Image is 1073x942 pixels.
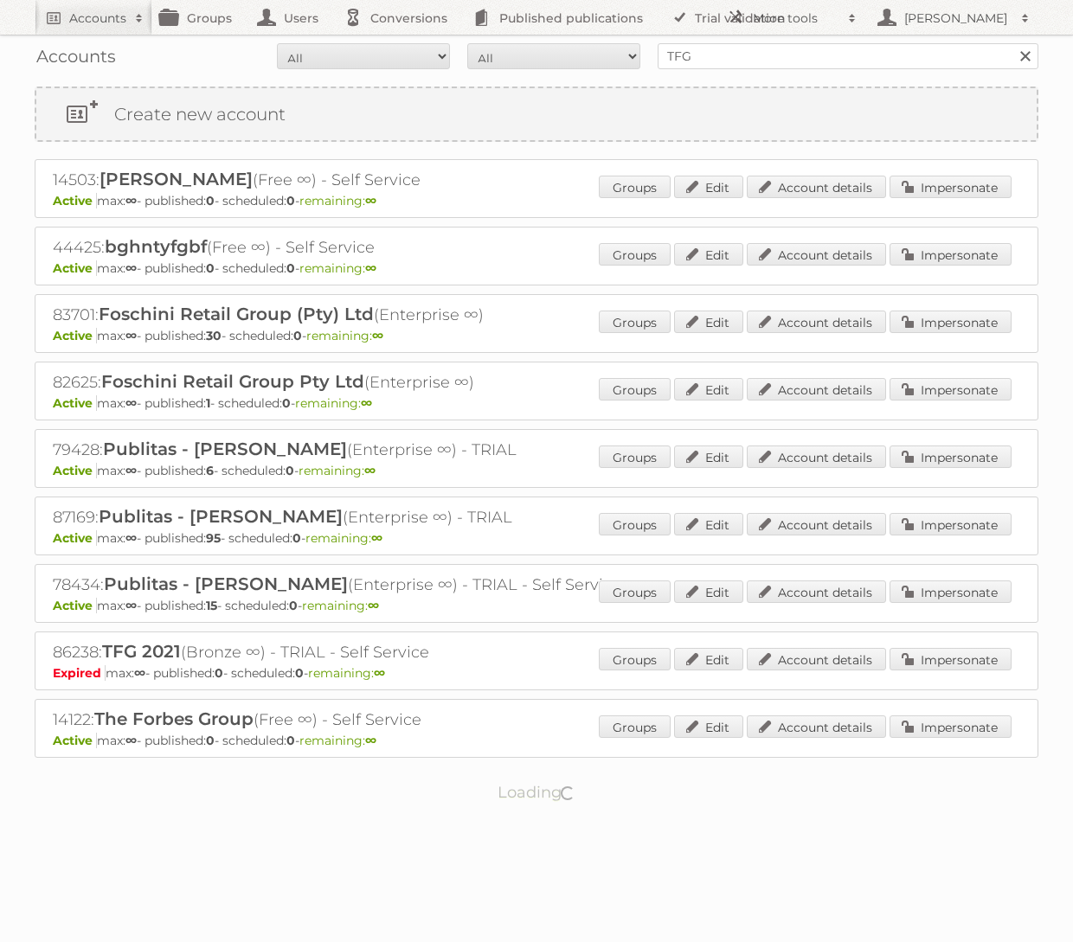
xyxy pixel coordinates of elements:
h2: More tools [753,10,839,27]
a: Edit [674,445,743,468]
strong: 0 [206,733,215,748]
strong: 30 [206,328,222,343]
span: Publitas - [PERSON_NAME] [99,506,343,527]
a: Groups [599,648,671,670]
span: Foschini Retail Group Pty Ltd [101,371,364,392]
strong: 15 [206,598,217,613]
h2: 87169: (Enterprise ∞) - TRIAL [53,506,659,529]
strong: ∞ [372,328,383,343]
a: Impersonate [890,176,1012,198]
a: Impersonate [890,445,1012,468]
h2: 83701: (Enterprise ∞) [53,304,659,326]
a: Groups [599,580,671,603]
a: Account details [747,243,886,266]
strong: 0 [286,260,295,276]
a: Account details [747,445,886,468]
span: Expired [53,665,106,681]
strong: 0 [286,463,294,478]
strong: 6 [206,463,214,478]
h2: 14122: (Free ∞) - Self Service [53,708,659,731]
a: Impersonate [890,311,1012,333]
strong: ∞ [125,328,137,343]
a: Edit [674,580,743,603]
a: Impersonate [890,648,1012,670]
a: Edit [674,243,743,266]
strong: 0 [286,193,295,208]
strong: 95 [206,530,221,546]
span: Publitas - [PERSON_NAME] [104,574,348,594]
strong: ∞ [365,193,376,208]
span: bghntyfgbf [105,236,207,257]
strong: ∞ [365,260,376,276]
a: Groups [599,513,671,535]
a: Account details [747,176,886,198]
a: Impersonate [890,243,1012,266]
a: Groups [599,243,671,266]
a: Account details [747,513,886,535]
strong: ∞ [125,395,137,411]
strong: 0 [206,260,215,276]
span: Active [53,463,97,478]
span: remaining: [299,463,376,478]
h2: 82625: (Enterprise ∞) [53,371,659,394]
a: Account details [747,378,886,401]
span: Active [53,193,97,208]
span: remaining: [305,530,382,546]
span: Publitas - [PERSON_NAME] [103,439,347,459]
strong: 0 [293,328,302,343]
span: remaining: [302,598,379,613]
a: Groups [599,378,671,401]
a: Groups [599,311,671,333]
h2: 14503: (Free ∞) - Self Service [53,169,659,191]
span: [PERSON_NAME] [100,169,253,189]
a: Impersonate [890,378,1012,401]
h2: [PERSON_NAME] [900,10,1012,27]
p: max: - published: - scheduled: - [53,463,1020,478]
strong: 1 [206,395,210,411]
p: max: - published: - scheduled: - [53,193,1020,208]
a: Edit [674,176,743,198]
span: Foschini Retail Group (Pty) Ltd [99,304,374,324]
p: max: - published: - scheduled: - [53,328,1020,343]
h2: 86238: (Bronze ∞) - TRIAL - Self Service [53,641,659,663]
p: max: - published: - scheduled: - [53,395,1020,411]
span: TFG 2021 [102,641,181,662]
span: Active [53,328,97,343]
a: Groups [599,176,671,198]
a: Account details [747,580,886,603]
span: remaining: [306,328,383,343]
strong: ∞ [125,733,137,748]
strong: ∞ [365,733,376,748]
span: remaining: [299,260,376,276]
strong: 0 [206,193,215,208]
span: remaining: [308,665,385,681]
p: max: - published: - scheduled: - [53,665,1020,681]
p: max: - published: - scheduled: - [53,598,1020,613]
strong: ∞ [374,665,385,681]
a: Account details [747,648,886,670]
strong: ∞ [361,395,372,411]
span: Active [53,598,97,613]
a: Impersonate [890,580,1012,603]
a: Edit [674,378,743,401]
a: Account details [747,311,886,333]
strong: ∞ [371,530,382,546]
strong: 0 [292,530,301,546]
a: Edit [674,715,743,738]
h2: 78434: (Enterprise ∞) - TRIAL - Self Service [53,574,659,596]
a: Groups [599,445,671,468]
span: Active [53,733,97,748]
p: max: - published: - scheduled: - [53,260,1020,276]
strong: 0 [286,733,295,748]
strong: 0 [282,395,291,411]
strong: ∞ [368,598,379,613]
strong: ∞ [134,665,145,681]
a: Groups [599,715,671,738]
span: The Forbes Group [94,708,254,729]
span: Active [53,260,97,276]
p: max: - published: - scheduled: - [53,733,1020,748]
p: max: - published: - scheduled: - [53,530,1020,546]
span: remaining: [295,395,372,411]
span: remaining: [299,733,376,748]
span: Active [53,530,97,546]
